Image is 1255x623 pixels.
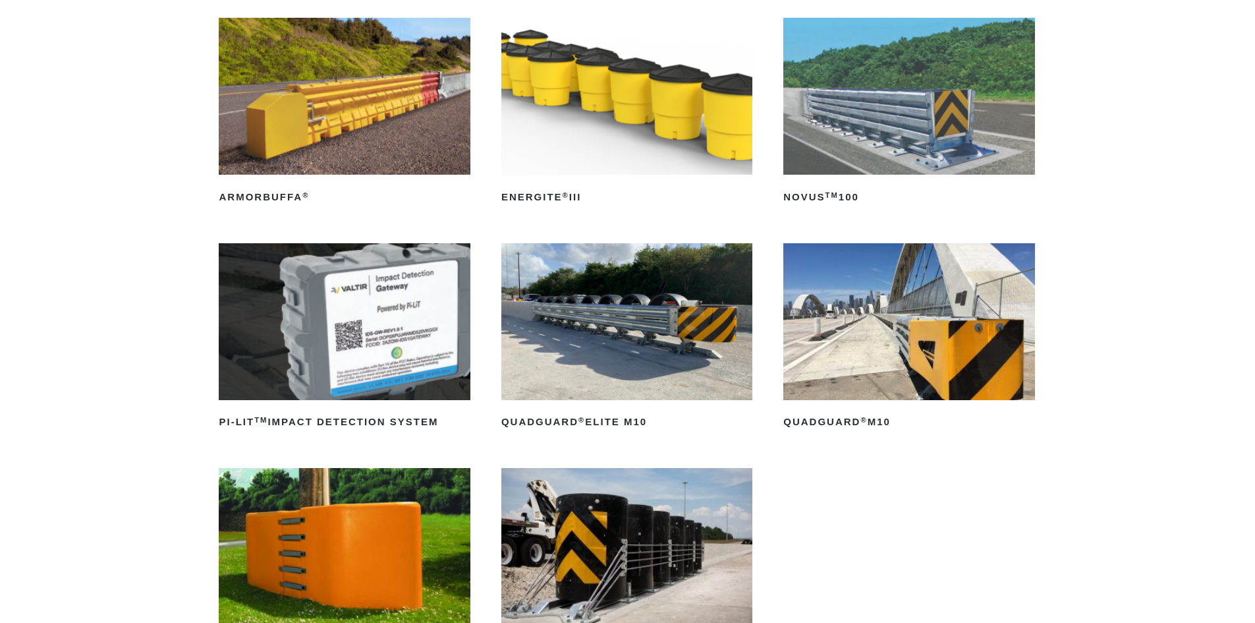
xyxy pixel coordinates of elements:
h2: ArmorBuffa [219,187,470,208]
a: QuadGuard®Elite M10 [501,243,752,433]
a: PI-LITTMImpact Detection System [219,243,470,433]
sup: TM [254,416,267,424]
sup: ® [860,416,867,424]
h2: QuadGuard M10 [783,412,1034,433]
a: ENERGITE®III [501,18,752,208]
sup: ® [563,191,569,199]
sup: ® [578,416,585,424]
a: NOVUSTM100 [783,18,1034,208]
h2: QuadGuard Elite M10 [501,412,752,433]
h2: PI-LIT Impact Detection System [219,412,470,433]
h2: ENERGITE III [501,187,752,208]
a: QuadGuard®M10 [783,243,1034,433]
sup: TM [825,191,839,199]
h2: NOVUS 100 [783,187,1034,208]
sup: ® [302,191,309,199]
a: ArmorBuffa® [219,18,470,208]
